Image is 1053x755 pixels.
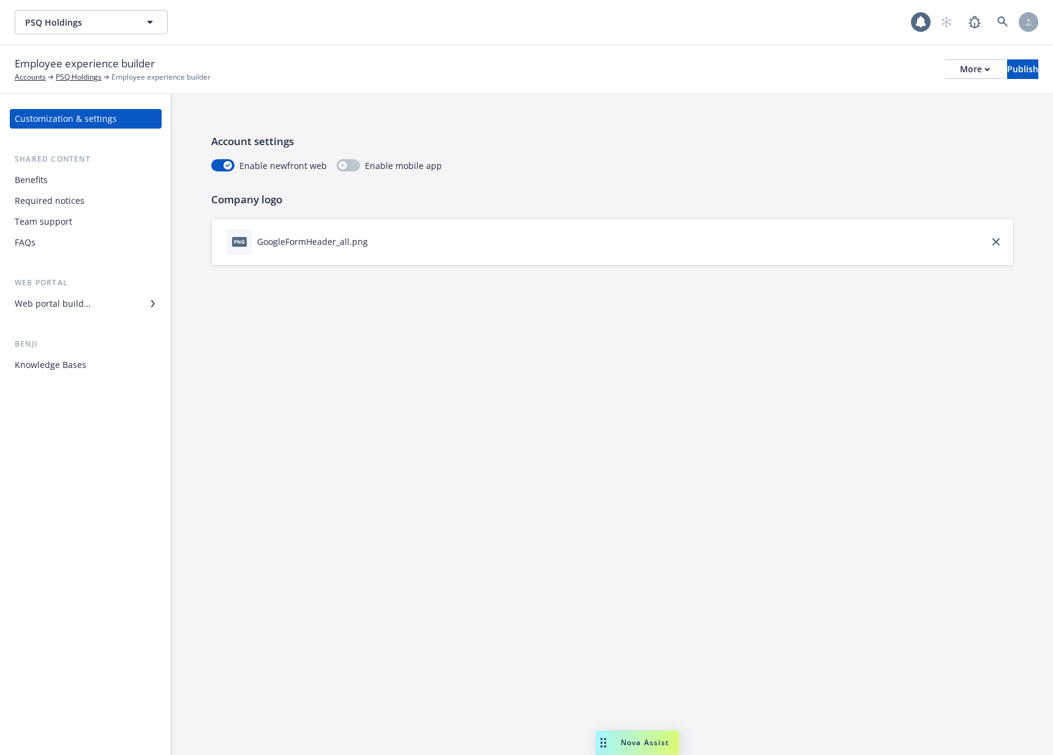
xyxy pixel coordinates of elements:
button: Publish [1007,59,1038,79]
a: Knowledge Bases [10,355,162,375]
a: Start snowing [934,10,959,34]
button: PSQ Holdings [15,10,168,34]
div: Benji [10,338,162,350]
div: Publish [1007,60,1038,78]
a: Web portal builder [10,294,162,314]
span: Employee experience builder [111,72,211,83]
a: Team support [10,212,162,231]
button: More [945,59,1005,79]
a: Benefits [10,170,162,190]
a: Required notices [10,191,162,211]
div: More [960,60,990,78]
span: png [232,237,247,246]
a: Report a Bug [962,10,987,34]
div: Customization & settings [15,109,117,129]
a: PSQ Holdings [56,72,102,83]
div: FAQs [15,233,36,252]
a: Search [991,10,1015,34]
span: Enable newfront web [239,159,327,172]
button: download file [373,235,383,248]
p: Company logo [211,192,1014,208]
div: Web portal builder [15,294,91,314]
div: Drag to move [596,731,611,755]
a: FAQs [10,233,162,252]
a: Accounts [15,72,46,83]
p: Account settings [211,133,1014,149]
div: Benefits [15,170,48,190]
a: close [989,235,1003,249]
div: Knowledge Bases [15,355,86,375]
span: PSQ Holdings [25,16,131,29]
div: Shared content [10,153,162,165]
span: Employee experience builder [15,56,155,72]
div: GoogleFormHeader_all.png [257,235,368,248]
div: Required notices [15,191,84,211]
span: Nova Assist [621,737,669,748]
div: Web portal [10,277,162,289]
div: Team support [15,212,72,231]
button: Nova Assist [596,731,679,755]
a: Customization & settings [10,109,162,129]
span: Enable mobile app [365,159,442,172]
